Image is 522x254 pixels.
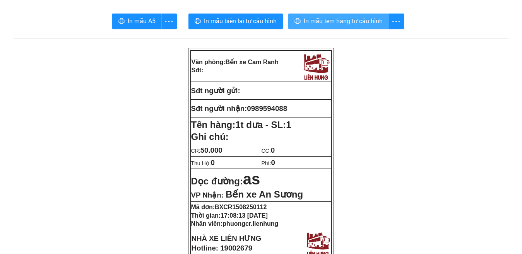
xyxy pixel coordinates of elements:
span: In mẫu A5 [128,16,156,26]
span: 0989594088 [247,104,287,113]
button: printerIn mẫu biên lai tự cấu hình [188,14,283,29]
strong: Nhân viên: [191,220,279,227]
span: 0 [271,159,275,167]
span: In mẫu biên lai tự cấu hình [204,16,277,26]
strong: Dọc đường: [191,176,260,186]
span: 0 [211,159,215,167]
span: more [389,17,404,26]
img: logo [301,51,331,81]
span: VP Nhận: [191,191,224,199]
span: printer [294,18,301,25]
strong: Hotline: 19002679 [192,244,253,252]
span: 1 [286,119,291,130]
span: In mẫu tem hàng tự cấu hình [304,16,383,26]
span: Ghi chú: [191,131,229,142]
span: more [162,17,176,26]
span: 0 [271,146,275,154]
strong: Sđt: [192,67,204,73]
button: printerIn mẫu tem hàng tự cấu hình [288,14,389,29]
span: 1t dưa - SL: [235,119,291,130]
span: Phí: [262,160,275,166]
strong: Thời gian: [191,212,268,219]
button: printerIn mẫu A5 [112,14,162,29]
span: BXCR1508250112 [215,204,267,210]
span: printer [118,18,125,25]
span: phuongcr.lienhung [222,220,278,227]
strong: Văn phòng: [192,59,279,65]
button: more [161,14,177,29]
span: 17:08:13 [DATE] [221,212,268,219]
span: Bến xe Cam Ranh [226,59,279,65]
span: printer [195,18,201,25]
span: Thu Hộ: [191,160,215,166]
strong: Sđt người gửi: [191,87,240,95]
span: Bến xe An Sương [226,189,303,199]
strong: Sđt người nhận: [191,104,247,113]
button: more [389,14,404,29]
span: CC: [262,148,275,154]
strong: Mã đơn: [191,204,267,210]
strong: Tên hàng: [191,119,291,130]
strong: NHÀ XE LIÊN HƯNG [192,234,262,242]
span: 50.000 [200,146,222,154]
span: CR: [191,148,222,154]
span: as [243,170,260,188]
